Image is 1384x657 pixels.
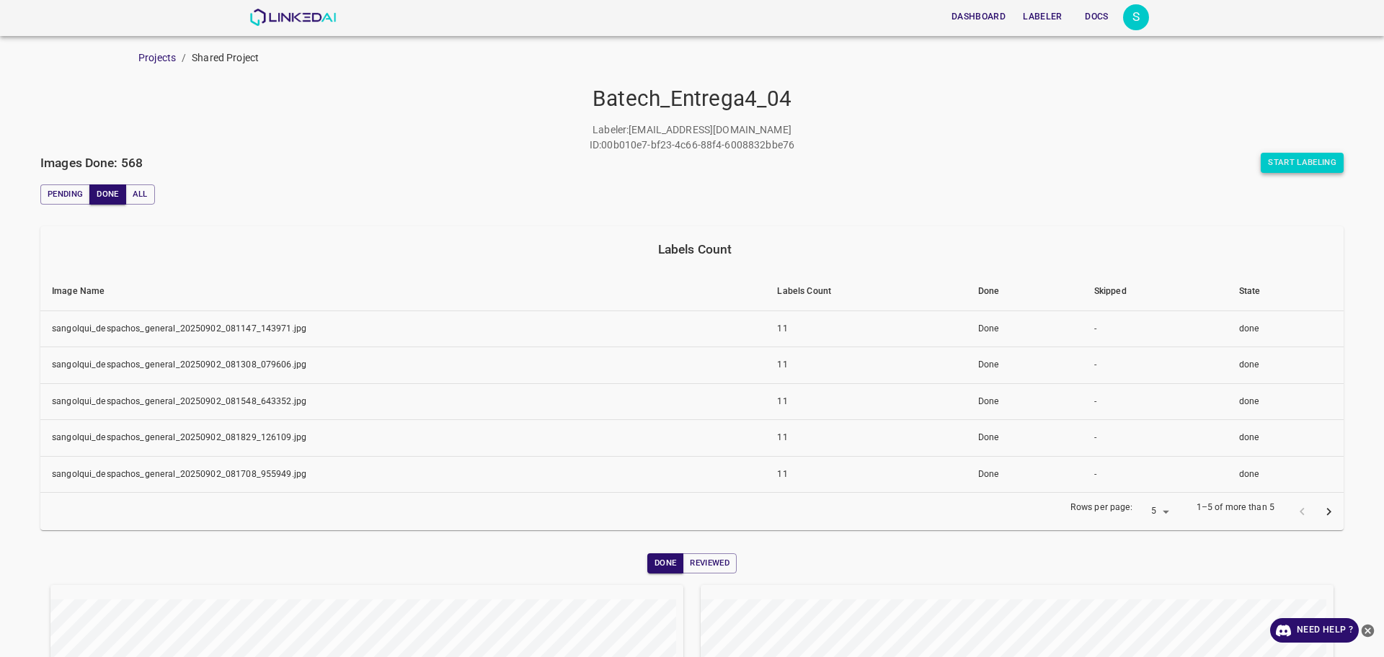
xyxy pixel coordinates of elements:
a: Docs [1071,2,1123,32]
th: State [1228,272,1344,311]
td: done [1228,347,1344,384]
p: 1–5 of more than 5 [1197,501,1274,514]
td: done [1228,456,1344,493]
a: Dashboard [943,2,1014,32]
td: Done [967,456,1083,493]
td: 11 [766,420,967,457]
button: Dashboard [946,5,1011,29]
button: Done [647,553,683,573]
p: 00b010e7-bf23-4c66-88f4-6008832bbe76 [601,138,794,153]
button: next page [1316,499,1342,525]
td: sangolqui_despachos_general_20250902_081548_643352.jpg [40,383,766,420]
button: close-help [1359,618,1377,643]
td: - [1083,347,1228,384]
td: - [1083,310,1228,347]
p: Rows per page: [1070,501,1133,514]
button: All [125,184,155,205]
td: Done [967,383,1083,420]
div: Labels Count [52,239,1338,259]
button: Open settings [1123,4,1149,30]
td: Done [967,310,1083,347]
div: 5 [1139,502,1174,522]
button: Start Labeling [1261,153,1344,173]
td: - [1083,456,1228,493]
button: Done [89,184,125,205]
div: S [1123,4,1149,30]
th: Skipped [1083,272,1228,311]
li: / [182,50,186,66]
td: - [1083,383,1228,420]
p: Labeler : [593,122,629,138]
button: Pending [40,184,90,205]
p: [EMAIL_ADDRESS][DOMAIN_NAME] [629,122,791,138]
nav: breadcrumb [138,50,1384,66]
td: sangolqui_despachos_general_20250902_081708_955949.jpg [40,456,766,493]
th: Image Name [40,272,766,311]
p: Shared Project [192,50,259,66]
td: 11 [766,310,967,347]
td: Done [967,347,1083,384]
th: Done [967,272,1083,311]
a: Need Help ? [1270,618,1359,643]
a: Projects [138,52,176,63]
td: 11 [766,383,967,420]
th: Labels Count [766,272,967,311]
h6: Images Done: 568 [40,153,143,173]
h4: Batech_Entrega4_04 [40,86,1344,112]
td: sangolqui_despachos_general_20250902_081147_143971.jpg [40,310,766,347]
td: - [1083,420,1228,457]
td: done [1228,310,1344,347]
td: done [1228,383,1344,420]
td: done [1228,420,1344,457]
td: Done [967,420,1083,457]
td: sangolqui_despachos_general_20250902_081829_126109.jpg [40,420,766,457]
td: 11 [766,456,967,493]
td: sangolqui_despachos_general_20250902_081308_079606.jpg [40,347,766,384]
button: Reviewed [683,553,737,573]
td: 11 [766,347,967,384]
button: Docs [1074,5,1120,29]
a: Labeler [1014,2,1070,32]
p: ID : [590,138,601,153]
img: LinkedAI [249,9,337,26]
button: Labeler [1017,5,1068,29]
